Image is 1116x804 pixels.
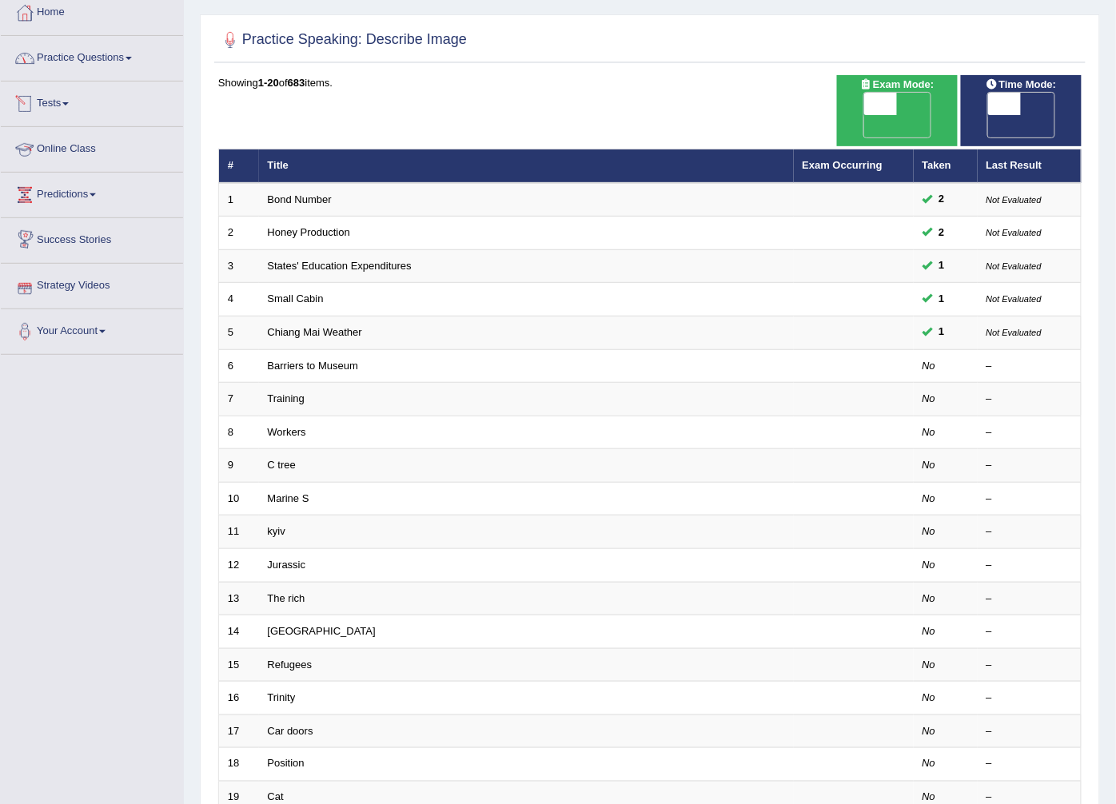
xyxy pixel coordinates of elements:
[268,691,296,703] a: Trinity
[854,77,940,94] span: Exam Mode:
[219,416,259,449] td: 8
[978,149,1082,183] th: Last Result
[219,548,259,582] td: 12
[219,183,259,217] td: 1
[268,426,306,438] a: Workers
[268,525,285,537] a: kyiv
[219,349,259,383] td: 6
[219,582,259,615] td: 13
[258,77,279,89] b: 1-20
[1,127,183,167] a: Online Class
[986,524,1073,539] div: –
[923,659,936,671] em: No
[923,525,936,537] em: No
[219,515,259,549] td: 11
[1,309,183,349] a: Your Account
[1,82,183,121] a: Tests
[1,218,183,258] a: Success Stories
[288,77,305,89] b: 683
[1,173,183,213] a: Predictions
[923,691,936,703] em: No
[986,591,1073,607] div: –
[268,260,412,272] a: States' Education Expenditures
[986,392,1073,407] div: –
[986,724,1073,739] div: –
[923,758,936,770] em: No
[259,149,794,183] th: Title
[986,228,1042,237] small: Not Evaluated
[219,615,259,649] td: 14
[1,264,183,304] a: Strategy Videos
[219,648,259,682] td: 15
[986,558,1073,573] div: –
[986,261,1042,271] small: Not Evaluated
[219,383,259,416] td: 7
[923,360,936,372] em: No
[837,75,958,146] div: Show exams occurring in exams
[986,425,1073,440] div: –
[268,791,284,803] a: Cat
[923,592,936,604] em: No
[914,149,978,183] th: Taken
[268,559,306,571] a: Jurassic
[268,293,324,304] a: Small Cabin
[979,77,1062,94] span: Time Mode:
[923,791,936,803] em: No
[219,249,259,283] td: 3
[803,159,883,171] a: Exam Occurring
[923,392,936,404] em: No
[933,257,951,274] span: You can still take this question
[986,294,1042,304] small: Not Evaluated
[219,316,259,350] td: 5
[268,459,296,471] a: C tree
[986,757,1073,772] div: –
[219,449,259,483] td: 9
[268,226,350,238] a: Honey Production
[933,324,951,340] span: You can still take this question
[268,725,313,737] a: Car doors
[218,75,1082,90] div: Showing of items.
[923,725,936,737] em: No
[219,149,259,183] th: #
[268,193,332,205] a: Bond Number
[923,459,936,471] em: No
[219,217,259,250] td: 2
[933,191,951,208] span: You can still take this question
[923,426,936,438] em: No
[1,36,183,76] a: Practice Questions
[219,748,259,782] td: 18
[986,691,1073,706] div: –
[986,328,1042,337] small: Not Evaluated
[986,458,1073,473] div: –
[219,714,259,748] td: 17
[268,758,305,770] a: Position
[986,195,1042,205] small: Not Evaluated
[268,326,362,338] a: Chiang Mai Weather
[268,625,376,637] a: [GEOGRAPHIC_DATA]
[268,659,313,671] a: Refugees
[986,624,1073,639] div: –
[219,682,259,715] td: 16
[933,291,951,308] span: You can still take this question
[268,592,305,604] a: The rich
[268,360,358,372] a: Barriers to Museum
[986,359,1073,374] div: –
[923,625,936,637] em: No
[923,559,936,571] em: No
[268,492,309,504] a: Marine S
[268,392,305,404] a: Training
[933,225,951,241] span: You can still take this question
[923,492,936,504] em: No
[986,492,1073,507] div: –
[986,658,1073,673] div: –
[218,28,467,52] h2: Practice Speaking: Describe Image
[219,482,259,515] td: 10
[219,283,259,316] td: 4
